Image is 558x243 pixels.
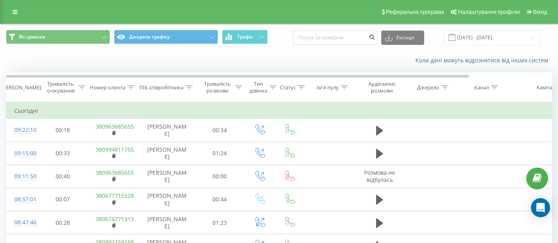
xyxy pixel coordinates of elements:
a: Коли дані можуть відрізнятися вiд інших систем [415,56,552,64]
div: 08:47:46 [14,215,30,230]
div: 09:11:50 [14,169,30,184]
div: ПІБ співробітника [139,84,183,91]
div: 09:22:10 [14,122,30,138]
span: Реферальна програма [386,9,444,15]
td: 00:44 [195,188,245,211]
span: Всі дзвінки [19,34,45,40]
td: 01:24 [195,142,245,165]
td: [PERSON_NAME] [139,188,195,211]
td: 00:33 [38,142,88,165]
a: 380677715528 [96,192,134,199]
div: Тривалість розмови [202,81,233,94]
td: 00:28 [38,211,88,234]
span: Розмова не відбулась [364,169,395,183]
td: 00:00 [195,165,245,188]
span: Графік [237,34,253,40]
td: [PERSON_NAME] [139,119,195,142]
button: Всі дзвінки [6,30,110,44]
input: Пошук за номером [293,31,377,45]
a: 380674771313 [96,215,134,223]
span: Вихід [533,9,547,15]
a: 380963685655 [96,123,134,130]
div: Канал [474,84,489,91]
div: Джерело [417,84,439,91]
td: [PERSON_NAME] [139,211,195,234]
div: Ім'я пулу [317,84,339,91]
a: 380994811755 [96,146,134,153]
button: Графік [222,30,268,44]
div: 09:15:00 [14,146,30,161]
div: Аудіозапис розмови [363,81,401,94]
div: Тривалість очікування [45,81,76,94]
td: 00:40 [38,165,88,188]
button: Джерела трафіку [114,30,218,44]
td: 00:34 [195,119,245,142]
td: [PERSON_NAME] [139,142,195,165]
div: 08:57:01 [14,192,30,207]
a: 380963685655 [96,169,134,176]
td: 00:18 [38,119,88,142]
td: 01:23 [195,211,245,234]
div: Open Intercom Messenger [531,198,550,217]
button: Експорт [381,31,424,45]
div: Номер клієнта [90,84,126,91]
div: [PERSON_NAME] [1,84,41,91]
span: Налаштування профілю [458,9,520,15]
div: Тип дзвінка [249,81,267,94]
div: Статус [280,84,296,91]
td: [PERSON_NAME] [139,165,195,188]
td: 00:07 [38,188,88,211]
